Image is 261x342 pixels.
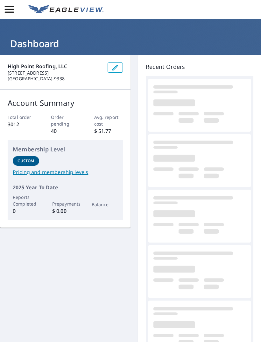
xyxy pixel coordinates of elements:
[146,62,253,71] p: Recent Orders
[52,207,79,215] p: $ 0.00
[13,145,118,154] p: Membership Level
[13,194,39,207] p: Reports Completed
[51,114,80,127] p: Order pending
[18,158,34,164] p: Custom
[8,120,37,128] p: 3012
[94,127,123,135] p: $ 51.77
[51,127,80,135] p: 40
[8,76,102,82] p: [GEOGRAPHIC_DATA]-9338
[8,70,102,76] p: [STREET_ADDRESS]
[94,114,123,127] p: Avg. report cost
[25,1,107,18] a: EV Logo
[28,5,103,14] img: EV Logo
[13,184,118,191] p: 2025 Year To Date
[13,207,39,215] p: 0
[92,201,118,208] p: Balance
[52,200,79,207] p: Prepayments
[8,37,253,50] h1: Dashboard
[8,114,37,120] p: Total order
[8,62,102,70] p: High Point Roofing, LLC
[8,97,123,109] p: Account Summary
[13,168,118,176] a: Pricing and membership levels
